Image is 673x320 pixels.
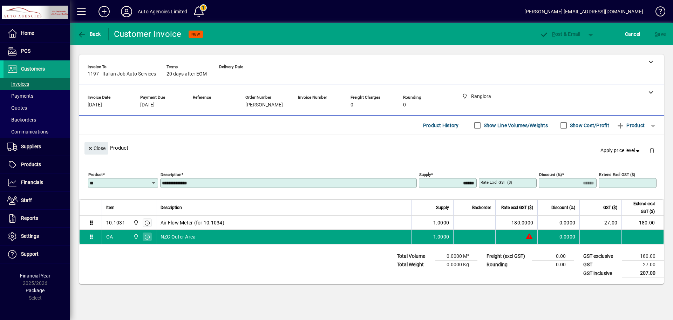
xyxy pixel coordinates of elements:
[4,126,70,138] a: Communications
[4,156,70,174] a: Products
[393,252,435,261] td: Total Volume
[21,179,43,185] span: Financials
[88,172,103,177] mat-label: Product
[21,233,39,239] span: Settings
[552,31,555,37] span: P
[4,138,70,156] a: Suppliers
[106,233,113,240] div: OA
[166,71,207,77] span: 20 days after EOM
[219,71,220,77] span: -
[4,246,70,263] a: Support
[569,122,609,129] label: Show Cost/Profit
[138,6,188,17] div: Auto Agencies Limited
[4,25,70,42] a: Home
[603,204,617,211] span: GST ($)
[131,233,140,241] span: Rangiora
[88,71,156,77] span: 1197 - Italian Job Auto Services
[298,102,299,108] span: -
[131,219,140,227] span: Rangiora
[598,144,644,157] button: Apply price level
[79,135,664,161] div: Product
[20,273,50,279] span: Financial Year
[622,252,664,261] td: 180.00
[4,192,70,209] a: Staff
[650,1,664,24] a: Knowledge Base
[21,66,45,72] span: Customers
[403,102,406,108] span: 0
[7,81,29,87] span: Invoices
[433,233,449,240] span: 1.0000
[83,145,110,151] app-page-header-button: Close
[483,261,532,269] td: Rounding
[655,31,658,37] span: S
[76,28,103,40] button: Back
[21,48,30,54] span: POS
[84,142,108,155] button: Close
[653,28,667,40] button: Save
[536,28,584,40] button: Post & Email
[644,147,660,154] app-page-header-button: Delete
[21,144,41,149] span: Suppliers
[423,120,459,131] span: Product History
[436,204,449,211] span: Supply
[435,261,477,269] td: 0.0000 Kg
[4,210,70,227] a: Reports
[580,252,622,261] td: GST exclusive
[87,143,106,154] span: Close
[193,102,194,108] span: -
[481,180,512,185] mat-label: Rate excl GST ($)
[540,31,580,37] span: ost & Email
[245,102,283,108] span: [PERSON_NAME]
[532,252,574,261] td: 0.00
[433,219,449,226] span: 1.0000
[106,204,115,211] span: Item
[70,28,109,40] app-page-header-button: Back
[161,204,182,211] span: Description
[161,172,181,177] mat-label: Description
[115,5,138,18] button: Profile
[7,105,27,111] span: Quotes
[613,119,648,132] button: Product
[351,102,353,108] span: 0
[655,28,666,40] span: ave
[625,28,640,40] span: Cancel
[93,5,115,18] button: Add
[4,114,70,126] a: Backorders
[420,119,462,132] button: Product History
[161,219,224,226] span: Air Flow Meter (for 10.1034)
[483,252,532,261] td: Freight (excl GST)
[106,219,125,226] div: 10.1031
[537,216,579,230] td: 0.0000
[26,288,45,293] span: Package
[539,172,562,177] mat-label: Discount (%)
[623,28,642,40] button: Cancel
[580,269,622,278] td: GST inclusive
[622,261,664,269] td: 27.00
[4,90,70,102] a: Payments
[21,215,38,221] span: Reports
[472,204,491,211] span: Backorder
[191,32,200,37] span: NEW
[7,129,48,135] span: Communications
[537,230,579,244] td: 0.0000
[600,147,641,154] span: Apply price level
[21,30,34,36] span: Home
[7,117,36,123] span: Backorders
[551,204,575,211] span: Discount (%)
[532,261,574,269] td: 0.00
[4,174,70,191] a: Financials
[500,219,533,226] div: 180.0000
[7,93,33,99] span: Payments
[579,216,621,230] td: 27.00
[21,162,41,167] span: Products
[88,102,102,108] span: [DATE]
[77,31,101,37] span: Back
[4,102,70,114] a: Quotes
[21,197,32,203] span: Staff
[419,172,431,177] mat-label: Supply
[435,252,477,261] td: 0.0000 M³
[393,261,435,269] td: Total Weight
[4,228,70,245] a: Settings
[626,200,655,215] span: Extend excl GST ($)
[599,172,635,177] mat-label: Extend excl GST ($)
